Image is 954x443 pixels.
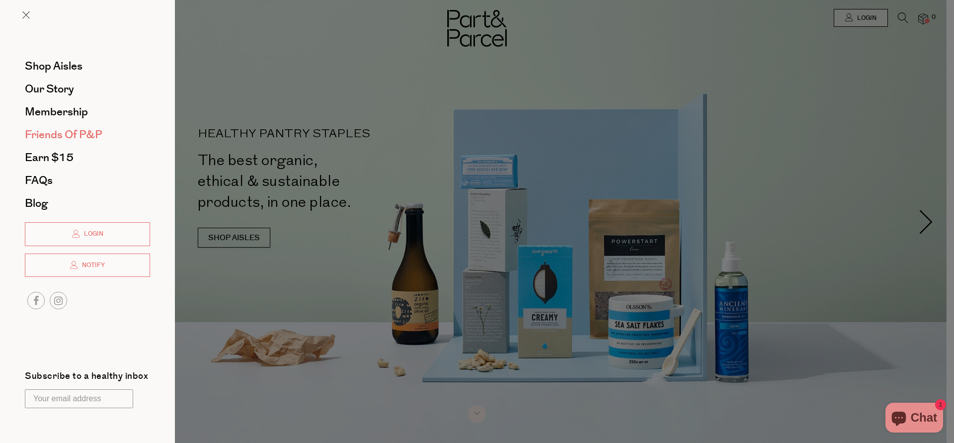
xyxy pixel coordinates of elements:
a: Our Story [25,84,150,94]
span: Membership [25,104,88,120]
label: Subscribe to a healthy inbox [25,372,148,384]
a: Friends of P&P [25,129,150,140]
a: Login [25,222,150,246]
a: Earn $15 [25,152,150,163]
a: FAQs [25,175,150,186]
a: Membership [25,106,150,117]
span: FAQs [25,173,53,188]
span: Shop Aisles [25,58,82,74]
span: Earn $15 [25,150,74,166]
inbox-online-store-chat: Shopify online store chat [882,403,946,435]
input: Your email address [25,389,133,408]
a: Blog [25,198,150,209]
span: Notify [79,261,105,269]
span: Blog [25,195,48,211]
span: Friends of P&P [25,127,102,143]
a: Shop Aisles [25,61,150,72]
span: Our Story [25,81,74,97]
span: Login [81,230,103,238]
a: Notify [25,254,150,277]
